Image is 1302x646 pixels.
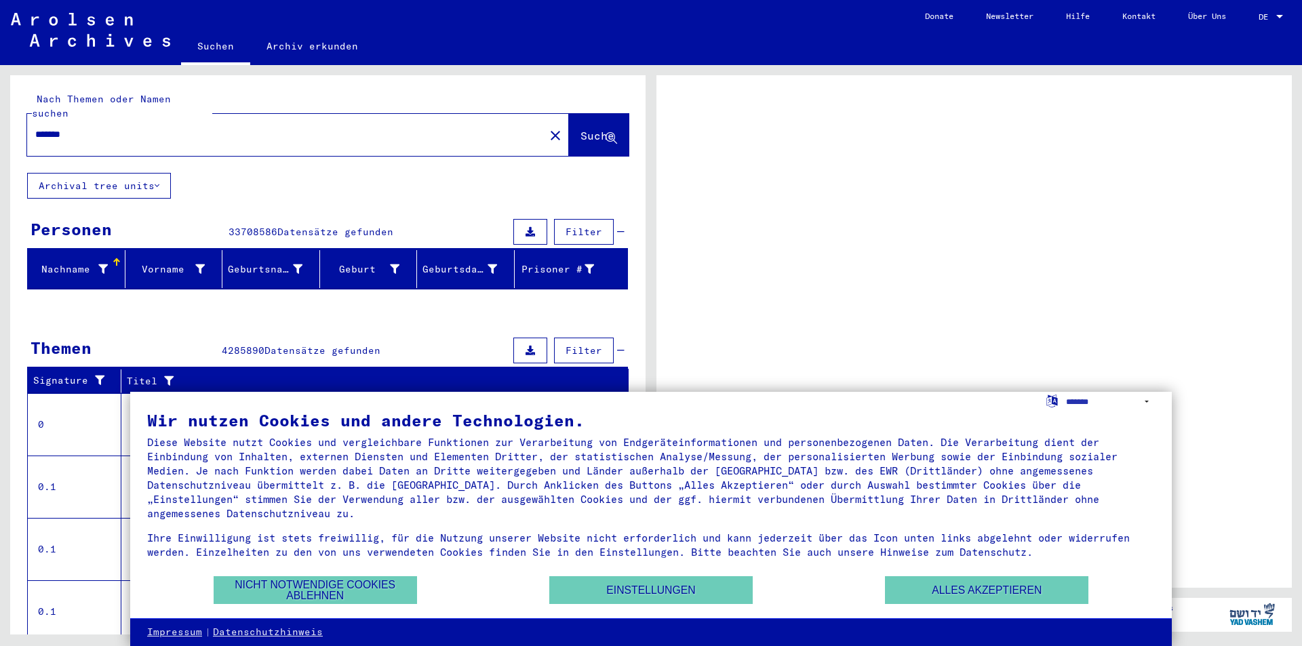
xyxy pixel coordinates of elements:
button: Alles akzeptieren [885,576,1088,604]
td: 0.1 [28,518,121,580]
span: Filter [566,226,602,238]
span: Suche [580,129,614,142]
mat-header-cell: Vorname [125,250,223,288]
span: 33708586 [229,226,277,238]
div: Vorname [131,262,205,277]
button: Einstellungen [549,576,753,604]
select: Sprache auswählen [1066,392,1155,411]
a: Suchen [181,30,250,65]
td: 0.1 [28,580,121,643]
mat-header-cell: Prisoner # [515,250,628,288]
td: 0 [28,393,121,456]
div: Prisoner # [520,258,612,280]
div: Ihre Einwilligung ist stets freiwillig, für die Nutzung unserer Website nicht erforderlich und ka... [147,531,1155,559]
td: 0.1 [28,456,121,518]
div: Vorname [131,258,222,280]
div: Nachname [33,258,125,280]
div: Geburtsname [228,258,319,280]
button: Clear [542,121,569,148]
img: yv_logo.png [1227,597,1278,631]
mat-header-cell: Geburtsdatum [417,250,515,288]
a: Datenschutzhinweis [213,626,323,639]
div: Personen [31,217,112,241]
div: Prisoner # [520,262,595,277]
div: Nachname [33,262,108,277]
mat-icon: close [547,127,564,144]
button: Filter [554,219,614,245]
div: Geburtsdatum [422,258,514,280]
button: Filter [554,338,614,363]
img: Arolsen_neg.svg [11,13,170,47]
a: Impressum [147,626,202,639]
div: Titel [127,370,615,392]
button: Archival tree units [27,173,171,199]
span: 4285890 [222,344,264,357]
label: Sprache auswählen [1045,394,1059,407]
div: Signature [33,374,111,388]
mat-label: Nach Themen oder Namen suchen [32,93,171,119]
button: Nicht notwendige Cookies ablehnen [214,576,417,604]
span: DE [1259,12,1274,22]
mat-header-cell: Nachname [28,250,125,288]
span: Filter [566,344,602,357]
div: Themen [31,336,92,360]
span: Datensätze gefunden [264,344,380,357]
div: Wir nutzen Cookies und andere Technologien. [147,412,1155,428]
mat-header-cell: Geburt‏ [320,250,418,288]
button: Suche [569,114,629,156]
span: Datensätze gefunden [277,226,393,238]
div: Titel [127,374,601,388]
div: Diese Website nutzt Cookies und vergleichbare Funktionen zur Verarbeitung von Endgeräteinformatio... [147,435,1155,521]
mat-header-cell: Geburtsname [222,250,320,288]
div: Geburt‏ [325,262,400,277]
div: Geburtsname [228,262,302,277]
div: Geburt‏ [325,258,417,280]
div: Geburtsdatum [422,262,497,277]
a: Archiv erkunden [250,30,374,62]
div: Signature [33,370,124,392]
